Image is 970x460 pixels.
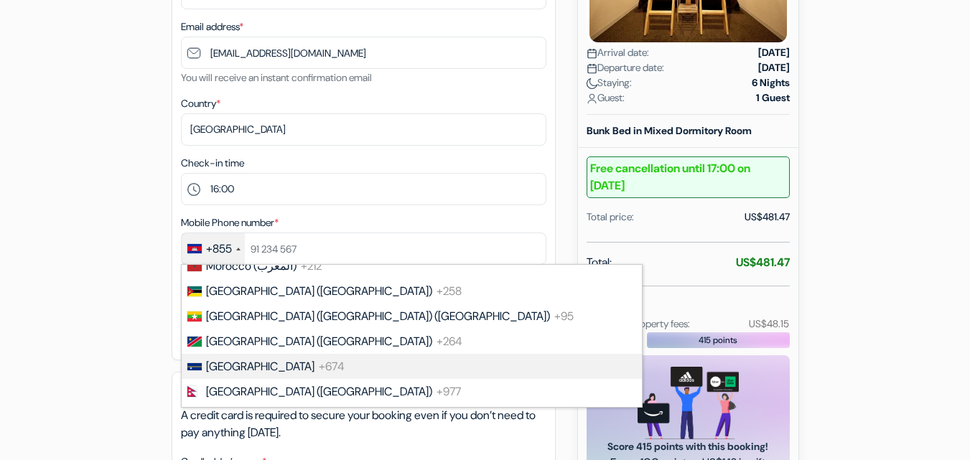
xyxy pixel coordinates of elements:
[587,48,597,59] img: calendar.svg
[587,156,790,198] b: Free cancellation until 17:00 on [DATE]
[587,45,649,60] span: Arrival date:
[736,255,790,270] strong: US$481.47
[181,71,372,84] small: You will receive an instant confirmation email
[587,254,612,271] span: Total:
[587,124,752,137] b: Bunk Bed in Mixed Dormitory Room
[554,309,574,324] span: +95
[181,96,220,111] label: Country
[181,19,243,34] label: Email address
[206,309,550,324] span: [GEOGRAPHIC_DATA] ([GEOGRAPHIC_DATA]) ([GEOGRAPHIC_DATA])
[206,240,232,258] div: +855
[604,439,773,454] span: Score 415 points with this booking!
[699,334,737,347] span: 415 points
[206,334,432,349] span: [GEOGRAPHIC_DATA] ([GEOGRAPHIC_DATA])
[587,60,664,75] span: Departure date:
[181,156,244,171] label: Check-in time
[437,384,461,399] span: +977
[206,283,432,299] span: [GEOGRAPHIC_DATA] ([GEOGRAPHIC_DATA])
[301,258,322,273] span: +212
[587,93,597,104] img: user_icon.svg
[206,384,432,399] span: [GEOGRAPHIC_DATA] ([GEOGRAPHIC_DATA])
[181,407,546,441] p: A credit card is required to secure your booking even if you don’t need to pay anything [DATE].
[181,264,643,408] ul: List of countries
[587,75,632,90] span: Staying:
[181,233,546,265] input: 91 234 567
[182,233,245,264] div: Cambodia (កម្ពុជា): +855
[749,317,789,330] small: US$48.15
[587,78,597,89] img: moon.svg
[181,37,546,69] input: Enter email address
[638,367,739,439] img: gift_card_hero_new.png
[745,210,790,225] div: US$481.47
[752,75,790,90] strong: 6 Nights
[758,45,790,60] strong: [DATE]
[758,60,790,75] strong: [DATE]
[206,359,314,374] span: [GEOGRAPHIC_DATA]
[206,258,297,273] span: Morocco (‫المغرب‬‎)
[756,90,790,105] strong: 1 Guest
[587,210,634,225] div: Total price:
[587,63,597,74] img: calendar.svg
[181,215,279,230] label: Mobile Phone number
[437,334,462,349] span: +264
[587,90,625,105] span: Guest:
[319,359,345,374] span: +674
[437,283,462,299] span: +258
